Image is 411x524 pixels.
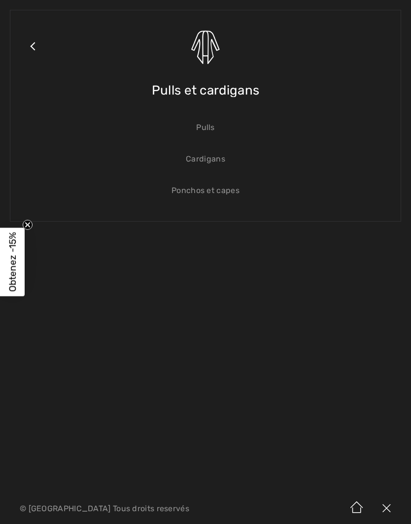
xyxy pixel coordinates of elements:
span: Aide [23,7,42,16]
img: X [372,493,401,524]
img: Accueil [342,493,372,524]
a: Ponchos et capes [20,180,391,201]
a: Cardigans [20,148,391,170]
span: Pulls et cardigans [152,73,259,108]
a: Pulls [20,117,391,138]
p: © [GEOGRAPHIC_DATA] Tous droits reservés [20,505,242,512]
button: Close teaser [23,220,33,230]
span: Obtenez -15% [7,232,18,292]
